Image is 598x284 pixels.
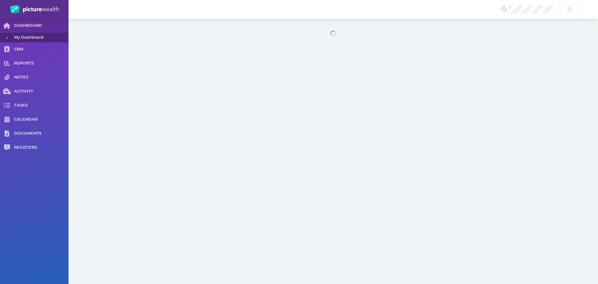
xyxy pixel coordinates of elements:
[14,47,69,52] span: CRM
[582,2,596,16] div: Brad Bond
[14,103,69,108] span: TASKS
[14,117,69,122] span: CALENDAR
[14,145,69,150] span: REGISTERS
[14,75,69,80] span: NOTES
[14,33,66,42] span: My Dashboard
[10,5,59,14] img: PW
[14,23,69,28] span: DASHBOARD
[14,89,69,94] span: ACTIVITY
[14,61,69,66] span: REPORTS
[14,131,69,136] span: DOCUMENTS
